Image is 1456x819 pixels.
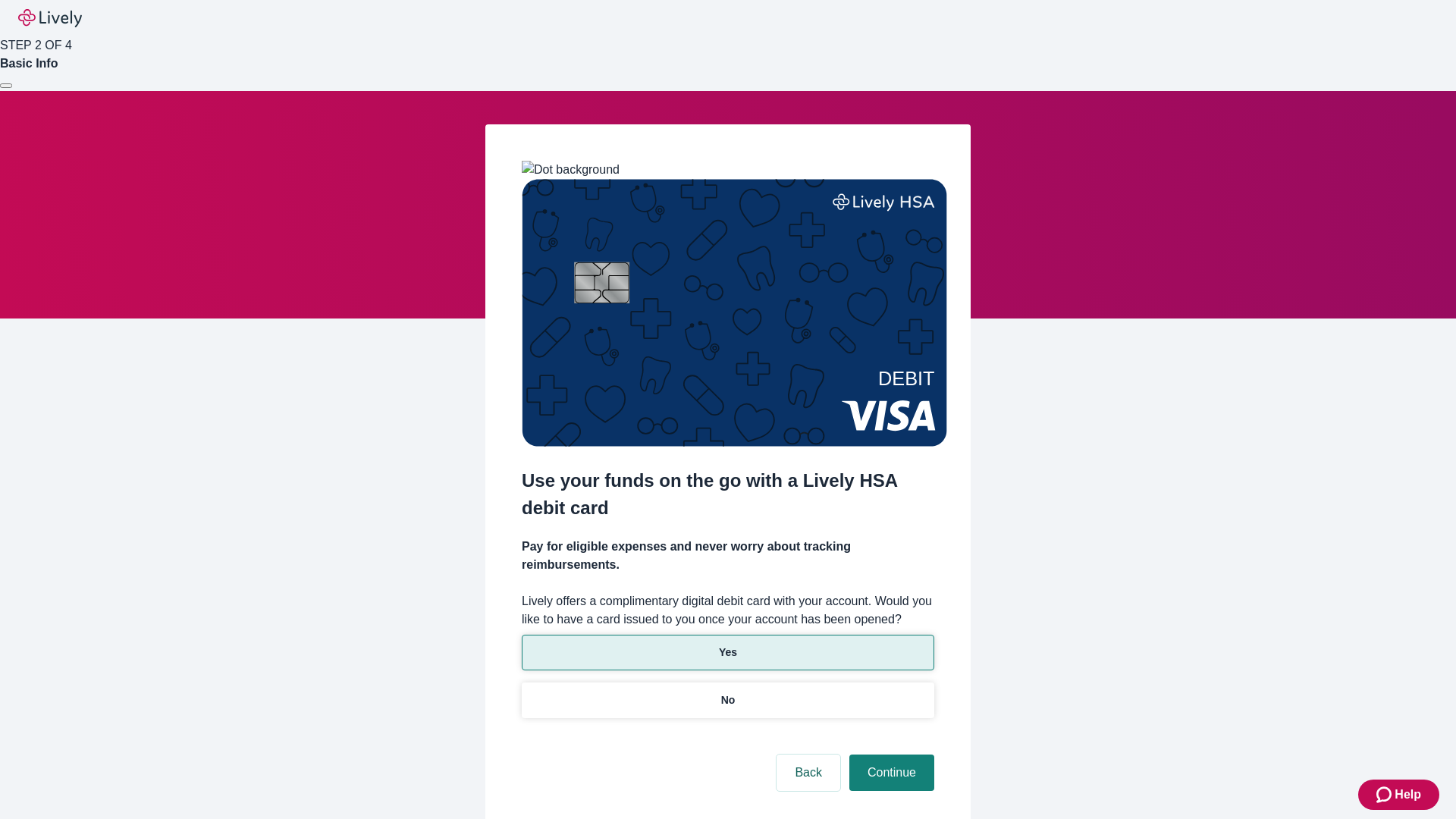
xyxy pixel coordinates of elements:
[721,692,736,708] p: No
[1376,786,1395,804] svg: Zendesk support icon
[719,645,737,661] p: Yes
[18,9,82,27] img: Lively
[522,179,947,447] img: Debit card
[522,161,620,179] img: Dot background
[522,635,934,670] button: Yes
[522,467,934,522] h2: Use your funds on the go with a Lively HSA debit card
[777,755,840,791] button: Back
[522,592,934,629] label: Lively offers a complimentary digital debit card with your account. Would you like to have a card...
[522,682,934,718] button: No
[849,755,934,791] button: Continue
[1358,780,1439,810] button: Zendesk support iconHelp
[1395,786,1421,804] span: Help
[522,538,934,574] h4: Pay for eligible expenses and never worry about tracking reimbursements.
